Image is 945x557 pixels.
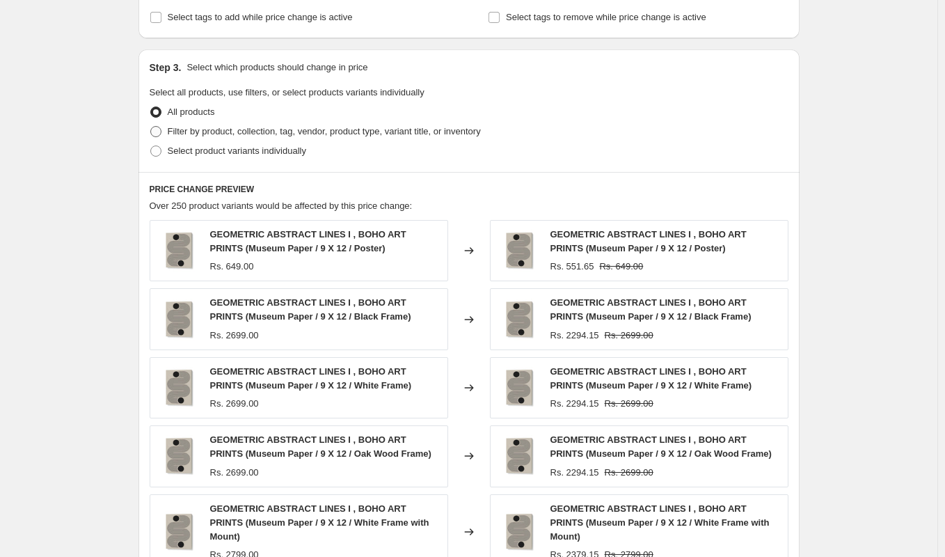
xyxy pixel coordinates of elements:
span: Filter by product, collection, tag, vendor, product type, variant title, or inventory [168,126,481,136]
strike: Rs. 2699.00 [605,397,653,411]
span: All products [168,107,215,117]
span: GEOMETRIC ABSTRACT LINES I , BOHO ART PRINTS (Museum Paper / 9 X 12 / Black Frame) [550,297,752,322]
img: gallerywrap-resized_212f066c-7c3d-4415-9b16-553eb73bee29_80x.jpg [157,435,199,477]
span: GEOMETRIC ABSTRACT LINES I , BOHO ART PRINTS (Museum Paper / 9 X 12 / White Frame) [550,366,752,391]
span: GEOMETRIC ABSTRACT LINES I , BOHO ART PRINTS (Museum Paper / 9 X 12 / Black Frame) [210,297,411,322]
span: GEOMETRIC ABSTRACT LINES I , BOHO ART PRINTS (Museum Paper / 9 X 12 / Oak Wood Frame) [210,434,431,459]
div: Rs. 649.00 [210,260,254,274]
div: Rs. 2294.15 [550,397,599,411]
span: Select tags to add while price change is active [168,12,353,22]
span: GEOMETRIC ABSTRACT LINES I , BOHO ART PRINTS (Museum Paper / 9 X 12 / White Frame with Mount) [210,503,429,542]
img: gallerywrap-resized_212f066c-7c3d-4415-9b16-553eb73bee29_80x.jpg [498,367,539,409]
img: gallerywrap-resized_212f066c-7c3d-4415-9b16-553eb73bee29_80x.jpg [157,511,199,553]
span: Over 250 product variants would be affected by this price change: [150,201,413,211]
strike: Rs. 2699.00 [605,329,653,343]
h2: Step 3. [150,61,182,74]
span: GEOMETRIC ABSTRACT LINES I , BOHO ART PRINTS (Museum Paper / 9 X 12 / Poster) [550,229,747,253]
p: Select which products should change in price [186,61,367,74]
span: Select all products, use filters, or select products variants individually [150,87,424,97]
div: Rs. 2294.15 [550,329,599,343]
h6: PRICE CHANGE PREVIEW [150,184,788,195]
div: Rs. 2699.00 [210,397,259,411]
div: Rs. 2699.00 [210,329,259,343]
span: GEOMETRIC ABSTRACT LINES I , BOHO ART PRINTS (Museum Paper / 9 X 12 / White Frame with Mount) [550,503,770,542]
span: GEOMETRIC ABSTRACT LINES I , BOHO ART PRINTS (Museum Paper / 9 X 12 / Oak Wood Frame) [550,434,772,459]
img: gallerywrap-resized_212f066c-7c3d-4415-9b16-553eb73bee29_80x.jpg [498,299,539,340]
strike: Rs. 2699.00 [605,466,653,480]
span: Select product variants individually [168,146,306,156]
strike: Rs. 649.00 [599,260,643,274]
img: gallerywrap-resized_212f066c-7c3d-4415-9b16-553eb73bee29_80x.jpg [157,367,199,409]
img: gallerywrap-resized_212f066c-7c3d-4415-9b16-553eb73bee29_80x.jpg [157,299,199,340]
img: gallerywrap-resized_212f066c-7c3d-4415-9b16-553eb73bee29_80x.jpg [498,511,539,553]
span: GEOMETRIC ABSTRACT LINES I , BOHO ART PRINTS (Museum Paper / 9 X 12 / White Frame) [210,366,412,391]
span: GEOMETRIC ABSTRACT LINES I , BOHO ART PRINTS (Museum Paper / 9 X 12 / Poster) [210,229,406,253]
img: gallerywrap-resized_212f066c-7c3d-4415-9b16-553eb73bee29_80x.jpg [498,230,539,272]
img: gallerywrap-resized_212f066c-7c3d-4415-9b16-553eb73bee29_80x.jpg [498,435,539,477]
img: gallerywrap-resized_212f066c-7c3d-4415-9b16-553eb73bee29_80x.jpg [157,230,199,272]
span: Select tags to remove while price change is active [506,12,706,22]
div: Rs. 551.65 [550,260,594,274]
div: Rs. 2699.00 [210,466,259,480]
div: Rs. 2294.15 [550,466,599,480]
